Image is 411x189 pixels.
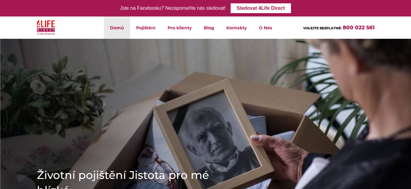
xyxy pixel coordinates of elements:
[104,16,130,39] a: Domů
[220,16,253,39] a: Kontakty
[231,3,291,13] a: Sledovat 4Life Direct
[303,26,342,30] span: VOLEJTE BEZPLATNĚ:
[343,24,375,31] a: 800 022 561
[120,4,226,13] div: Jste na Facebooku? Nezapomeňte nás sledovat!
[37,19,55,36] img: 4Life Direct Česká republika logo
[198,16,220,39] a: Blog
